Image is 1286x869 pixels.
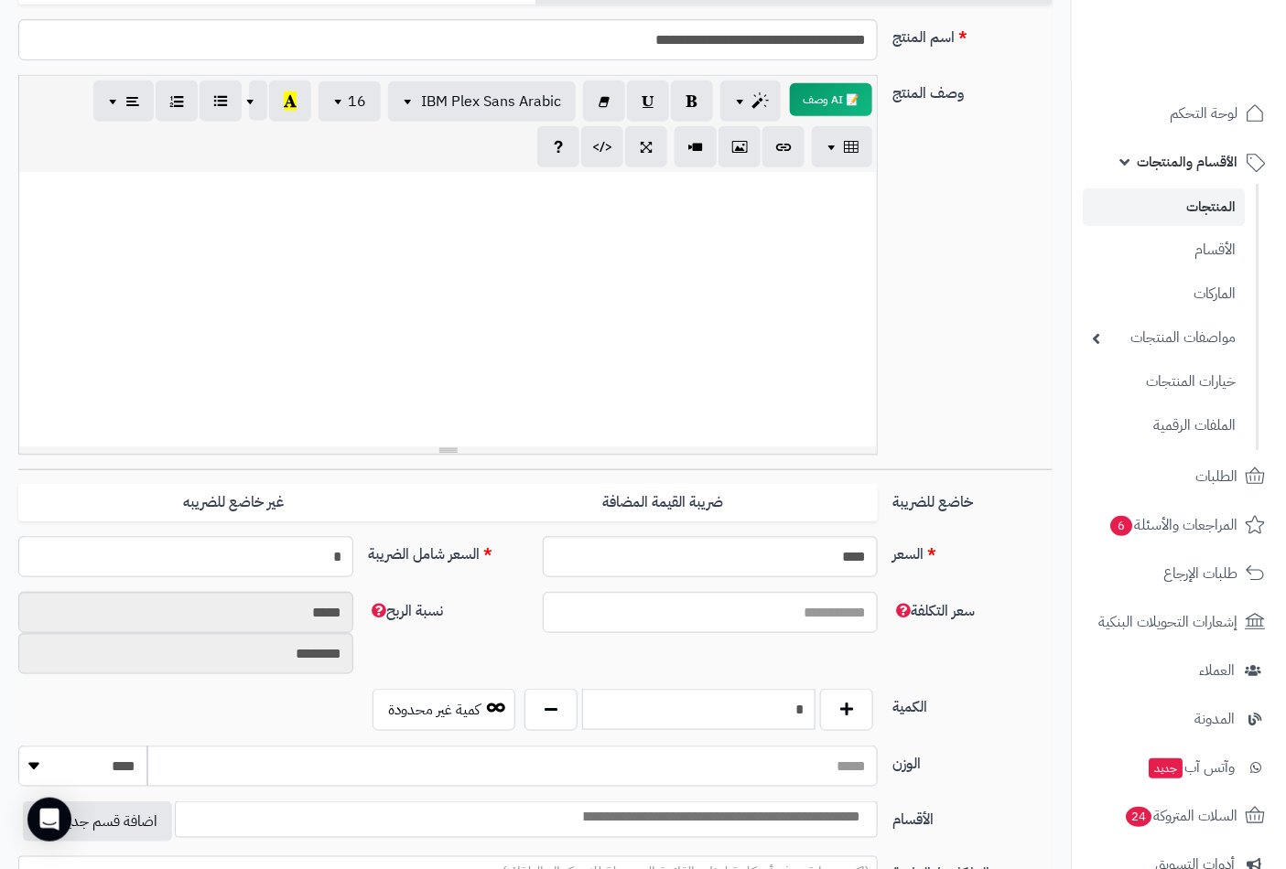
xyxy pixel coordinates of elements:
div: Open Intercom Messenger [27,798,71,842]
a: مواصفات المنتجات [1083,318,1245,358]
label: وصف المنتج [885,75,1060,104]
a: الأقسام [1083,231,1245,270]
a: الطلبات [1083,455,1275,499]
a: إشعارات التحويلات البنكية [1083,600,1275,644]
a: المنتجات [1083,188,1245,226]
img: logo-2.png [1162,49,1269,88]
label: السعر شامل الضريبة [361,536,535,565]
label: ضريبة القيمة المضافة [448,484,878,521]
a: لوحة التحكم [1083,91,1275,135]
a: العملاء [1083,649,1275,692]
label: الأقسام [885,801,1060,831]
span: طلبات الإرجاع [1163,561,1237,586]
span: IBM Plex Sans Arabic [421,91,561,113]
span: إشعارات التحويلات البنكية [1098,609,1237,635]
label: الكمية [885,689,1060,718]
span: جديد [1149,758,1183,778]
span: الطلبات [1195,464,1237,489]
label: خاضع للضريبة [885,484,1060,513]
span: السلات المتروكة [1124,803,1237,829]
label: الوزن [885,746,1060,775]
span: وآتس آب [1147,755,1235,780]
span: 16 [348,91,366,113]
a: المراجعات والأسئلة6 [1083,503,1275,547]
label: غير خاضع للضريبه [18,484,448,521]
a: الماركات [1083,274,1245,314]
a: طلبات الإرجاع [1083,552,1275,595]
a: المدونة [1083,697,1275,741]
a: الملفات الرقمية [1083,406,1245,445]
a: وآتس آبجديد [1083,746,1275,789]
span: سعر التكلفة [892,600,975,622]
span: الأقسام والمنتجات [1137,149,1237,175]
label: السعر [885,536,1060,565]
button: اضافة قسم جديد [23,801,172,842]
span: المدونة [1194,706,1235,732]
span: 24 [1126,807,1151,827]
span: المراجعات والأسئلة [1108,512,1237,538]
span: نسبة الربح [368,600,443,622]
a: خيارات المنتجات [1083,362,1245,402]
button: 16 [319,81,381,122]
label: اسم المنتج [885,19,1060,48]
span: 6 [1110,516,1132,536]
span: العملاء [1199,658,1235,683]
button: IBM Plex Sans Arabic [388,81,576,122]
span: لوحة التحكم [1170,101,1237,126]
button: 📝 AI وصف [790,83,872,116]
a: السلات المتروكة24 [1083,794,1275,838]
